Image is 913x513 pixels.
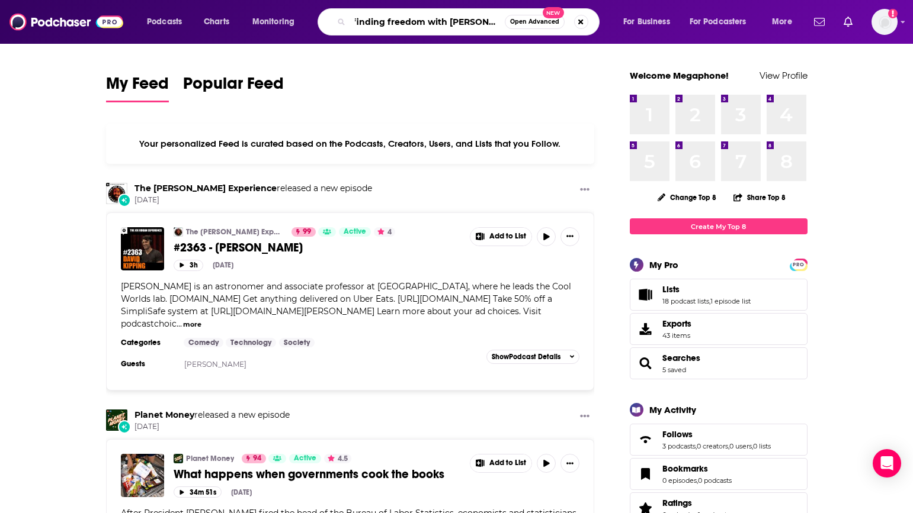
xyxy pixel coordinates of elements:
[662,463,708,474] span: Bookmarks
[184,338,223,347] a: Comedy
[872,9,898,35] span: Logged in as MegaphoneSupport
[174,467,462,482] a: What happens when governments cook the books
[560,227,579,246] button: Show More Button
[560,454,579,473] button: Show More Button
[118,193,131,207] div: New Episode
[839,12,857,32] a: Show notifications dropdown
[630,218,808,234] a: Create My Top 8
[121,359,174,369] h3: Guests
[291,227,316,237] a: 99
[9,11,123,33] img: Podchaser - Follow, Share and Rate Podcasts
[690,14,747,30] span: For Podcasters
[649,404,696,415] div: My Activity
[492,353,560,361] span: Show Podcast Details
[709,297,710,305] span: ,
[186,227,284,237] a: The [PERSON_NAME] Experience
[177,318,182,329] span: ...
[510,19,559,25] span: Open Advanced
[662,284,680,295] span: Lists
[872,9,898,35] button: Show profile menu
[809,12,829,32] a: Show notifications dropdown
[118,420,131,433] div: New Episode
[630,458,808,490] span: Bookmarks
[662,463,732,474] a: Bookmarks
[662,476,697,485] a: 0 episodes
[374,227,395,237] button: 4
[662,429,771,440] a: Follows
[350,12,505,31] input: Search podcasts, credits, & more...
[121,227,164,270] a: #2363 - David Kipping
[575,183,594,198] button: Show More Button
[242,454,266,463] a: 94
[134,195,372,205] span: [DATE]
[174,467,444,482] span: What happens when governments cook the books
[615,12,685,31] button: open menu
[753,442,771,450] a: 0 lists
[764,12,807,31] button: open menu
[134,183,372,194] h3: released a new episode
[662,429,693,440] span: Follows
[792,260,806,269] a: PRO
[489,459,526,467] span: Add to List
[682,12,764,31] button: open menu
[279,338,315,347] a: Society
[662,297,709,305] a: 18 podcast lists
[662,318,691,329] span: Exports
[649,259,678,270] div: My Pro
[630,279,808,311] span: Lists
[634,286,658,303] a: Lists
[634,321,658,337] span: Exports
[662,331,691,340] span: 43 items
[634,431,658,448] a: Follows
[183,73,284,102] a: Popular Feed
[651,190,724,205] button: Change Top 8
[505,15,565,29] button: Open AdvancedNew
[733,186,786,209] button: Share Top 8
[752,442,753,450] span: ,
[196,12,236,31] a: Charts
[792,260,806,269] span: PRO
[121,454,164,497] a: What happens when governments cook the books
[174,486,222,498] button: 34m 51s
[134,183,277,193] a: The Joe Rogan Experience
[662,366,686,374] a: 5 saved
[728,442,729,450] span: ,
[244,12,310,31] button: open menu
[226,338,276,347] a: Technology
[873,449,901,477] div: Open Intercom Messenger
[662,498,692,508] span: Ratings
[174,227,183,237] img: The Joe Rogan Experience
[213,261,233,269] div: [DATE]
[662,353,700,363] span: Searches
[106,73,169,102] a: My Feed
[121,338,174,347] h3: Categories
[147,14,182,30] span: Podcasts
[623,14,670,30] span: For Business
[489,232,526,241] span: Add to List
[329,8,611,36] div: Search podcasts, credits, & more...
[710,297,751,305] a: 1 episode list
[134,409,194,420] a: Planet Money
[543,7,564,18] span: New
[106,183,127,204] a: The Joe Rogan Experience
[204,14,229,30] span: Charts
[697,476,698,485] span: ,
[303,226,311,238] span: 99
[888,9,898,18] svg: Email not verified
[134,409,290,421] h3: released a new episode
[872,9,898,35] img: User Profile
[339,227,371,237] a: Active
[294,453,316,464] span: Active
[186,454,234,463] a: Planet Money
[174,454,183,463] img: Planet Money
[106,409,127,431] img: Planet Money
[470,454,532,472] button: Show More Button
[253,453,261,464] span: 94
[184,360,246,369] a: [PERSON_NAME]
[174,240,462,255] a: #2363 - [PERSON_NAME]
[772,14,792,30] span: More
[139,12,197,31] button: open menu
[324,454,351,463] button: 4.5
